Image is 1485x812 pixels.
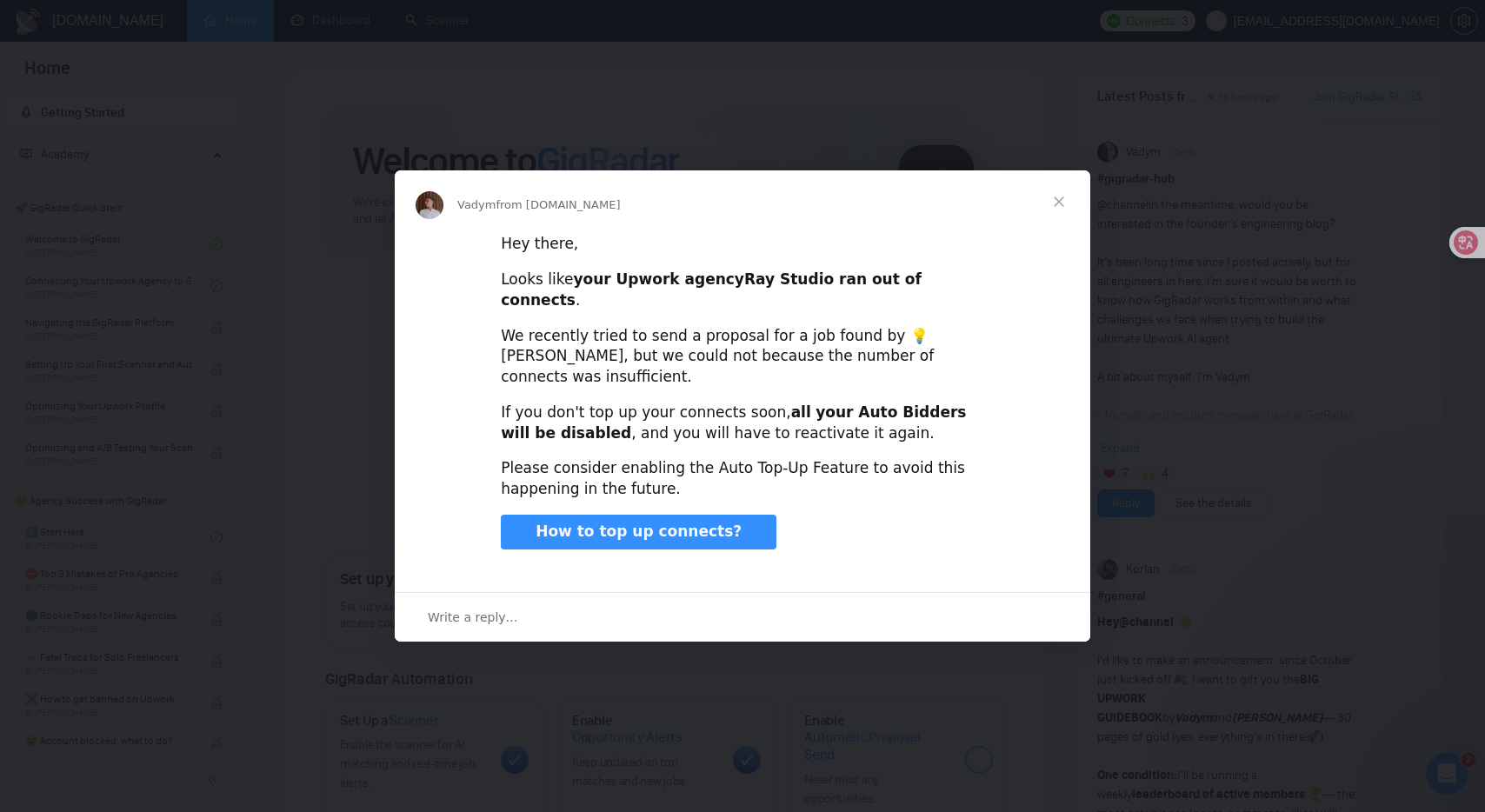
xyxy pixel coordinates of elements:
div: Open conversation and reply [395,592,1090,642]
span: Vadym [457,198,496,211]
b: all [791,403,811,421]
b: your Upwork agency [573,270,744,288]
b: your Auto Bidders will be disabled [501,403,966,442]
div: Looks like . [501,270,984,311]
div: Hey there, [501,234,984,255]
b: Ray Studio ran out of connects [501,270,922,309]
div: If you don't top up your connects soon, , and you will have to reactivate it again. [501,403,984,444]
span: from [DOMAIN_NAME] [496,198,620,211]
div: Please consider enabling the Auto Top-Up Feature to avoid this happening in the future. [501,458,984,500]
span: Close [1028,170,1090,233]
span: How to top up connects? [536,522,742,540]
span: Write a reply… [428,606,518,629]
img: Profile image for Vadym [416,191,443,219]
a: How to top up connects? [501,515,776,549]
div: We recently tried to send a proposal for a job found by 💡[PERSON_NAME], but we could not because ... [501,326,984,388]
